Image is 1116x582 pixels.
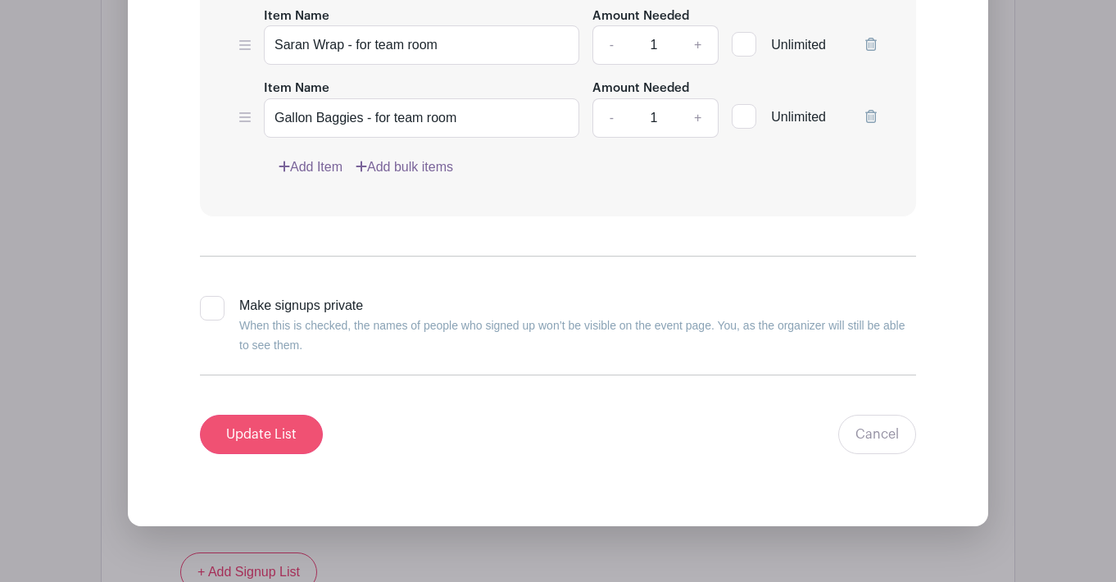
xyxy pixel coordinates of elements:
[771,110,826,124] span: Unlimited
[592,7,689,26] label: Amount Needed
[678,25,719,65] a: +
[592,80,689,98] label: Amount Needed
[264,7,329,26] label: Item Name
[279,157,343,177] a: Add Item
[592,25,630,65] a: -
[771,38,826,52] span: Unlimited
[838,415,916,454] a: Cancel
[356,157,453,177] a: Add bulk items
[200,415,323,454] input: Update List
[264,80,329,98] label: Item Name
[264,25,579,65] input: e.g. Snacks or Check-in Attendees
[239,319,905,352] small: When this is checked, the names of people who signed up won’t be visible on the event page. You, ...
[239,296,916,355] div: Make signups private
[678,98,719,138] a: +
[264,98,579,138] input: e.g. Snacks or Check-in Attendees
[592,98,630,138] a: -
